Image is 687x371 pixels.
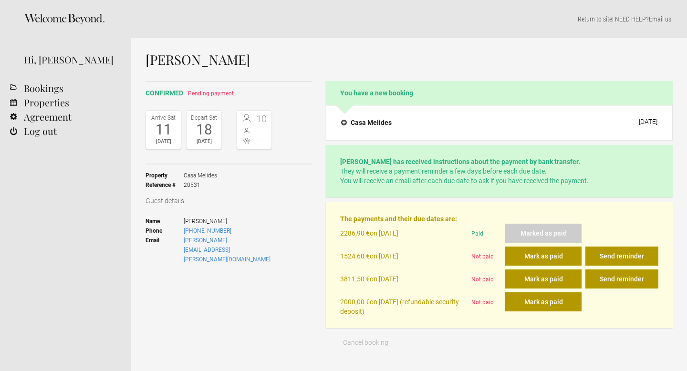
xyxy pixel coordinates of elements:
h4: Casa Melides [341,118,392,127]
button: Cancel booking [326,333,406,352]
span: Casa Melides [184,171,217,180]
strong: Phone [146,226,184,236]
button: Marked as paid [505,224,582,243]
p: They will receive a payment reminder a few days before each due date. You will receive an email a... [340,157,658,185]
div: Not paid [468,247,506,269]
h2: You have a new booking [326,81,673,105]
div: Arrive Sat [148,113,178,123]
button: Send reminder [585,247,658,266]
strong: Property [146,171,184,180]
span: 10 [254,114,270,124]
div: Depart Sat [189,113,219,123]
flynt-currency: 2000,00 € [340,298,370,306]
div: Not paid [468,292,506,316]
div: 18 [189,123,219,137]
div: Hi, [PERSON_NAME] [24,52,117,67]
div: Not paid [468,269,506,292]
flynt-currency: 1524,60 € [340,252,370,260]
div: on [DATE] [340,269,468,292]
span: 20531 [184,180,217,190]
button: Mark as paid [505,269,582,289]
div: Paid [468,224,506,247]
flynt-currency: 3811,50 € [340,275,370,283]
button: Mark as paid [505,292,582,311]
strong: Email [146,236,184,264]
div: 11 [148,123,178,137]
button: Casa Melides [DATE] [333,113,665,133]
h2: confirmed [146,88,312,98]
a: [PERSON_NAME][EMAIL_ADDRESS][PERSON_NAME][DOMAIN_NAME] [184,237,271,263]
strong: Name [146,216,184,226]
a: Email us [649,15,671,23]
span: - [254,136,270,145]
a: Return to site [578,15,612,23]
span: Cancel booking [343,339,388,346]
div: on [DATE] [340,247,468,269]
span: [PERSON_NAME] [184,216,272,226]
span: Pending payment [188,90,234,97]
span: - [254,125,270,134]
strong: The payments and their due dates are: [340,215,457,223]
div: [DATE] [148,137,178,146]
strong: [PERSON_NAME] has received instructions about the payment by bank transfer. [340,158,580,165]
h1: [PERSON_NAME] [146,52,673,67]
h3: Guest details [146,196,312,206]
div: [DATE] [189,137,219,146]
p: | NEED HELP? . [146,14,673,24]
div: [DATE] [639,118,657,125]
a: [PHONE_NUMBER] [184,227,231,234]
button: Send reminder [585,269,658,289]
strong: Reference # [146,180,184,190]
div: on [DATE] [340,224,468,247]
div: on [DATE] (refundable security deposit) [340,292,468,316]
flynt-currency: 2286,90 € [340,229,370,237]
button: Mark as paid [505,247,582,266]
